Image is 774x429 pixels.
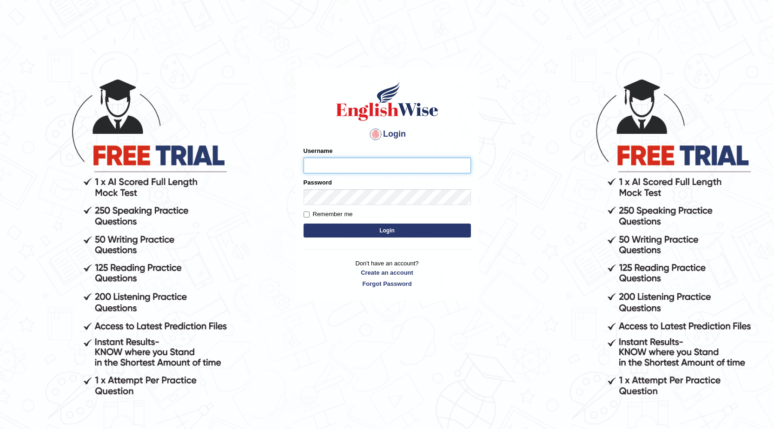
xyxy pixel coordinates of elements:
[334,80,440,122] img: Logo of English Wise sign in for intelligent practice with AI
[304,224,471,238] button: Login
[304,279,471,288] a: Forgot Password
[304,146,333,155] label: Username
[304,210,353,219] label: Remember me
[304,127,471,142] h4: Login
[304,178,332,187] label: Password
[304,268,471,277] a: Create an account
[304,259,471,288] p: Don't have an account?
[304,211,310,218] input: Remember me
